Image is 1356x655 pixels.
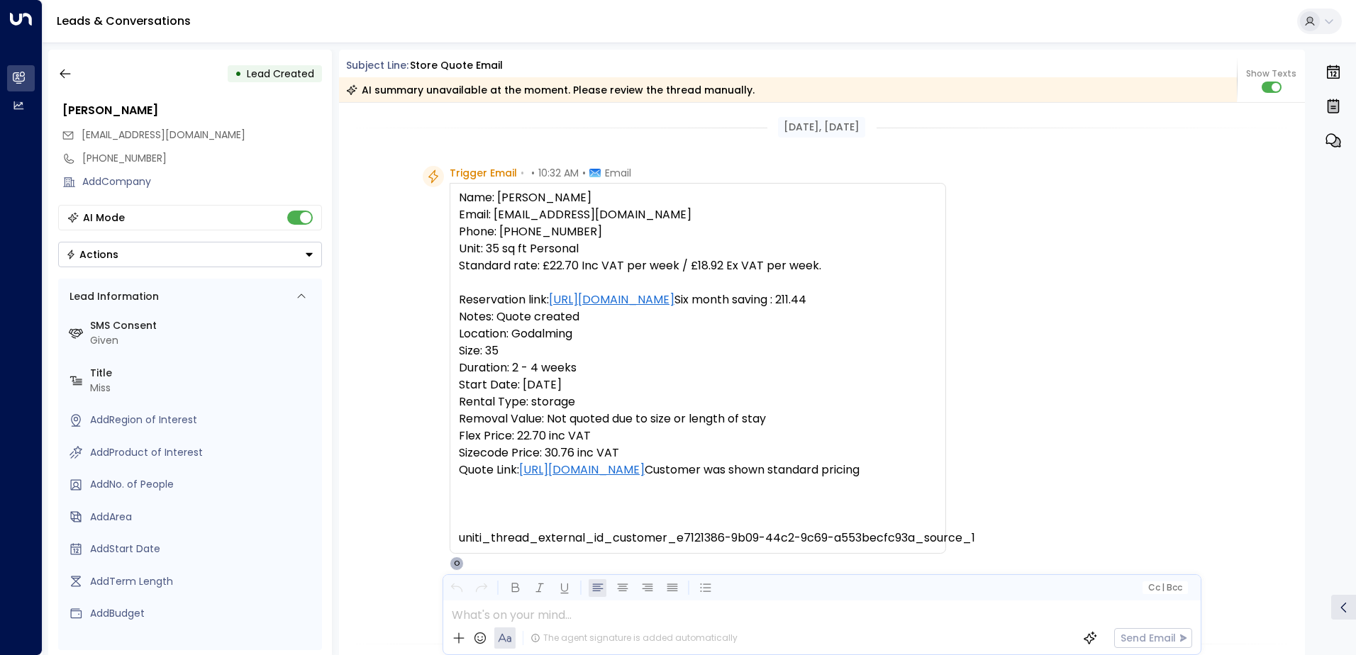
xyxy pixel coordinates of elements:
span: Email [605,166,631,180]
div: O [450,556,464,571]
span: • [521,166,524,180]
a: [URL][DOMAIN_NAME] [519,461,645,478]
div: [DATE], [DATE] [778,117,865,138]
div: AI Mode [83,211,125,225]
div: AddCompany [82,174,322,189]
div: [PERSON_NAME] [62,102,322,119]
div: AddArea [90,510,316,525]
div: [PHONE_NUMBER] [82,151,322,166]
div: AddProduct of Interest [90,445,316,460]
div: The agent signature is added automatically [530,632,738,644]
label: Title [90,366,316,381]
span: 10:32 AM [538,166,579,180]
div: AddStart Date [90,542,316,556]
span: Cc Bcc [1147,583,1182,593]
span: Lead Created [247,67,314,81]
span: • [531,166,535,180]
div: Given [90,333,316,348]
label: Source [90,639,316,654]
div: • [235,61,242,86]
div: Store Quote Email [410,58,503,73]
span: [EMAIL_ADDRESS][DOMAIN_NAME] [82,128,245,142]
div: AddNo. of People [90,477,316,492]
span: Subject Line: [346,58,409,72]
span: • [582,166,586,180]
button: Actions [58,242,322,267]
span: | [1162,583,1165,593]
button: Redo [472,579,490,597]
span: a.kelly5@yahoo.co.uk [82,128,245,142]
a: [URL][DOMAIN_NAME] [549,291,674,308]
div: Lead Information [65,289,159,304]
div: Button group with a nested menu [58,242,322,267]
label: SMS Consent [90,318,316,333]
a: Leads & Conversations [57,13,191,29]
div: Actions [66,248,118,261]
pre: Name: [PERSON_NAME] Email: [EMAIL_ADDRESS][DOMAIN_NAME] Phone: [PHONE_NUMBER] Unit: 35 sq ft Pers... [459,189,937,547]
button: Cc|Bcc [1142,581,1187,595]
span: Trigger Email [450,166,517,180]
div: Miss [90,381,316,396]
button: Undo [448,579,465,597]
div: AddBudget [90,606,316,621]
span: Show Texts [1246,67,1296,80]
div: AddRegion of Interest [90,413,316,427]
div: AI summary unavailable at the moment. Please review the thread manually. [346,83,755,97]
div: AddTerm Length [90,574,316,589]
